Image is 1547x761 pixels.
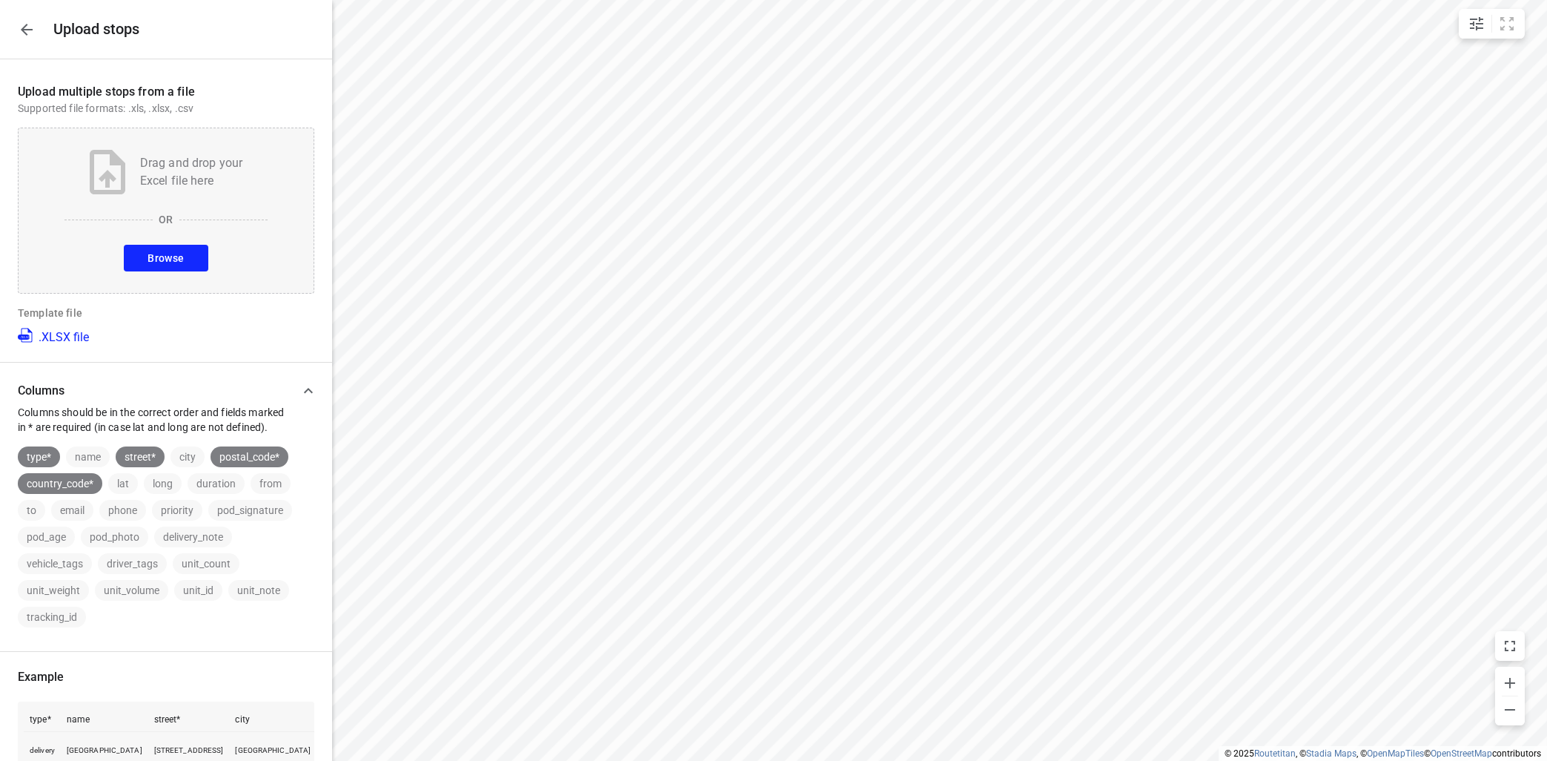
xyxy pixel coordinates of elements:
[108,478,138,490] span: lat
[18,306,314,320] p: Template file
[174,584,222,596] span: unit_id
[144,478,182,490] span: long
[18,435,314,627] div: ColumnsColumns should be in the correct order and fields marked in * are required (in case lat an...
[159,212,173,227] p: OR
[18,405,294,435] p: Columns should be in the correct order and fields marked in * are required (in case lat and long ...
[173,558,239,570] span: unit_count
[1306,748,1356,759] a: Stadia Maps
[18,504,45,516] span: to
[18,670,314,684] p: Example
[18,383,294,398] p: Columns
[18,478,102,490] span: country_code*
[148,249,184,268] span: Browse
[1462,9,1491,39] button: Map settings
[188,478,245,490] span: duration
[152,504,202,516] span: priority
[61,708,148,732] th: name
[18,326,89,344] a: .XLSX file
[24,708,61,732] th: type*
[1367,748,1424,759] a: OpenMapTiles
[228,584,289,596] span: unit_note
[116,451,165,463] span: street*
[1431,748,1492,759] a: OpenStreetMap
[18,376,314,435] div: ColumnsColumns should be in the correct order and fields marked in * are required (in case lat an...
[124,245,208,271] button: Browse
[18,83,314,101] p: Upload multiple stops from a file
[81,531,148,543] span: pod_photo
[99,504,146,516] span: phone
[140,154,243,190] p: Drag and drop your Excel file here
[229,708,317,732] th: city
[148,708,230,732] th: street*
[90,150,125,194] img: Upload file
[251,478,291,490] span: from
[51,504,93,516] span: email
[18,326,36,344] img: XLSX
[1459,9,1525,39] div: small contained button group
[98,558,167,570] span: driver_tags
[18,611,86,623] span: tracking_id
[18,451,60,463] span: type*
[170,451,205,463] span: city
[154,531,232,543] span: delivery_note
[1254,748,1296,759] a: Routetitan
[1225,748,1541,759] li: © 2025 , © , © © contributors
[208,504,292,516] span: pod_signature
[53,21,139,38] h5: Upload stops
[18,584,89,596] span: unit_weight
[18,531,75,543] span: pod_age
[211,451,288,463] span: postal_code*
[95,584,168,596] span: unit_volume
[66,451,110,463] span: name
[18,101,314,116] p: Supported file formats: .xls, .xlsx, .csv
[18,558,92,570] span: vehicle_tags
